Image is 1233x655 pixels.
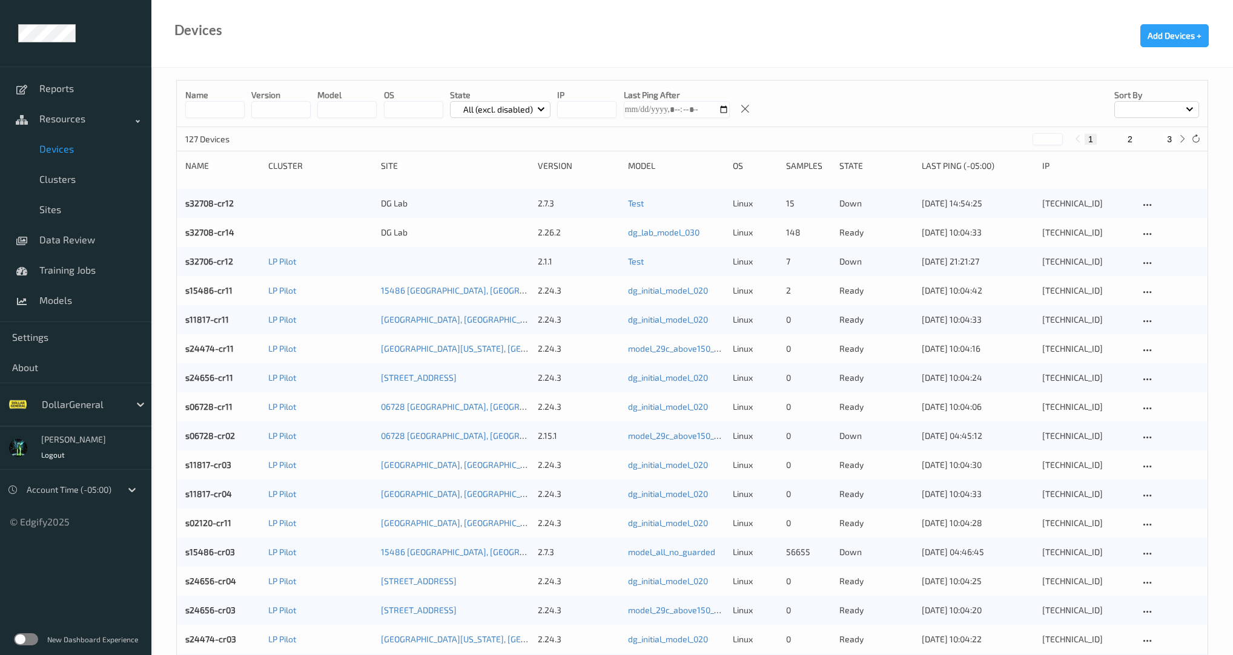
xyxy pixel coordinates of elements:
div: 2 [786,285,831,297]
div: [DATE] 10:04:25 [922,575,1033,587]
p: linux [733,343,778,355]
a: s32708-cr14 [185,227,234,237]
p: Sort by [1114,89,1199,101]
a: [GEOGRAPHIC_DATA], [GEOGRAPHIC_DATA] [381,489,543,499]
div: [TECHNICAL_ID] [1042,255,1131,268]
p: linux [733,633,778,645]
div: 0 [786,488,831,500]
div: [DATE] 10:04:30 [922,459,1033,471]
div: 2.15.1 [538,430,620,442]
div: 2.24.3 [538,604,620,616]
a: dg_initial_model_020 [628,634,708,644]
p: State [450,89,551,101]
a: s15486-cr03 [185,547,235,557]
p: linux [733,314,778,326]
a: LP Pilot [268,314,296,324]
div: [TECHNICAL_ID] [1042,459,1131,471]
p: linux [733,488,778,500]
p: linux [733,430,778,442]
div: 2.24.3 [538,401,620,413]
a: s06728-cr02 [185,430,235,441]
div: [TECHNICAL_ID] [1042,517,1131,529]
p: ready [839,343,914,355]
p: linux [733,226,778,239]
a: s24656-cr04 [185,576,236,586]
a: LP Pilot [268,634,296,644]
a: Test [628,256,644,266]
a: s24656-cr03 [185,605,236,615]
p: Name [185,89,245,101]
a: LP Pilot [268,489,296,499]
a: s24474-cr11 [185,343,234,354]
div: 2.7.3 [538,197,620,209]
div: [DATE] 21:21:27 [922,255,1033,268]
button: Add Devices + [1140,24,1209,47]
div: 0 [786,343,831,355]
a: [GEOGRAPHIC_DATA], [GEOGRAPHIC_DATA] [381,459,543,470]
a: LP Pilot [268,605,296,615]
a: LP Pilot [268,518,296,528]
a: [STREET_ADDRESS] [381,372,457,383]
p: ready [839,575,914,587]
p: linux [733,517,778,529]
div: Site [381,160,529,172]
div: [DATE] 10:04:16 [922,343,1033,355]
button: 1 [1085,134,1097,145]
a: 15486 [GEOGRAPHIC_DATA], [GEOGRAPHIC_DATA] [381,547,569,557]
p: ready [839,401,914,413]
p: ready [839,633,914,645]
a: dg_initial_model_020 [628,401,708,412]
div: 2.24.3 [538,459,620,471]
p: ready [839,372,914,384]
a: s06728-cr11 [185,401,233,412]
div: [TECHNICAL_ID] [1042,285,1131,297]
div: Name [185,160,260,172]
p: down [839,430,914,442]
a: 06728 [GEOGRAPHIC_DATA], [GEOGRAPHIC_DATA] [381,401,569,412]
a: LP Pilot [268,256,296,266]
div: [TECHNICAL_ID] [1042,488,1131,500]
a: model_all_no_guarded [628,547,715,557]
div: 2.24.3 [538,633,620,645]
a: s02120-cr11 [185,518,231,528]
a: model_29c_above150_same_other [628,605,760,615]
div: [TECHNICAL_ID] [1042,314,1131,326]
a: dg_initial_model_020 [628,372,708,383]
a: dg_lab_model_030 [628,227,699,237]
p: linux [733,546,778,558]
div: [DATE] 10:04:42 [922,285,1033,297]
div: 0 [786,575,831,587]
p: version [251,89,311,101]
a: LP Pilot [268,459,296,470]
a: [GEOGRAPHIC_DATA][US_STATE], [GEOGRAPHIC_DATA] [381,634,587,644]
div: Devices [174,24,222,36]
p: down [839,197,914,209]
a: LP Pilot [268,285,296,295]
p: down [839,255,914,268]
p: 127 Devices [185,133,276,145]
p: ready [839,604,914,616]
div: [TECHNICAL_ID] [1042,604,1131,616]
p: linux [733,197,778,209]
div: 0 [786,314,831,326]
a: dg_initial_model_020 [628,489,708,499]
a: [GEOGRAPHIC_DATA], [GEOGRAPHIC_DATA] [381,518,543,528]
a: s11817-cr03 [185,459,231,470]
a: s11817-cr04 [185,489,232,499]
a: s24656-cr11 [185,372,233,383]
div: [TECHNICAL_ID] [1042,430,1131,442]
div: DG Lab [381,226,529,239]
div: [DATE] 14:54:25 [922,197,1033,209]
p: IP [557,89,616,101]
p: OS [384,89,443,101]
div: Samples [786,160,831,172]
div: ip [1042,160,1131,172]
a: Test [628,198,644,208]
button: 3 [1163,134,1175,145]
p: ready [839,226,914,239]
div: [DATE] 10:04:22 [922,633,1033,645]
div: [DATE] 10:04:28 [922,517,1033,529]
a: [GEOGRAPHIC_DATA][US_STATE], [GEOGRAPHIC_DATA] [381,343,587,354]
div: 2.24.3 [538,517,620,529]
a: model_29c_above150_same_other [628,343,760,354]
